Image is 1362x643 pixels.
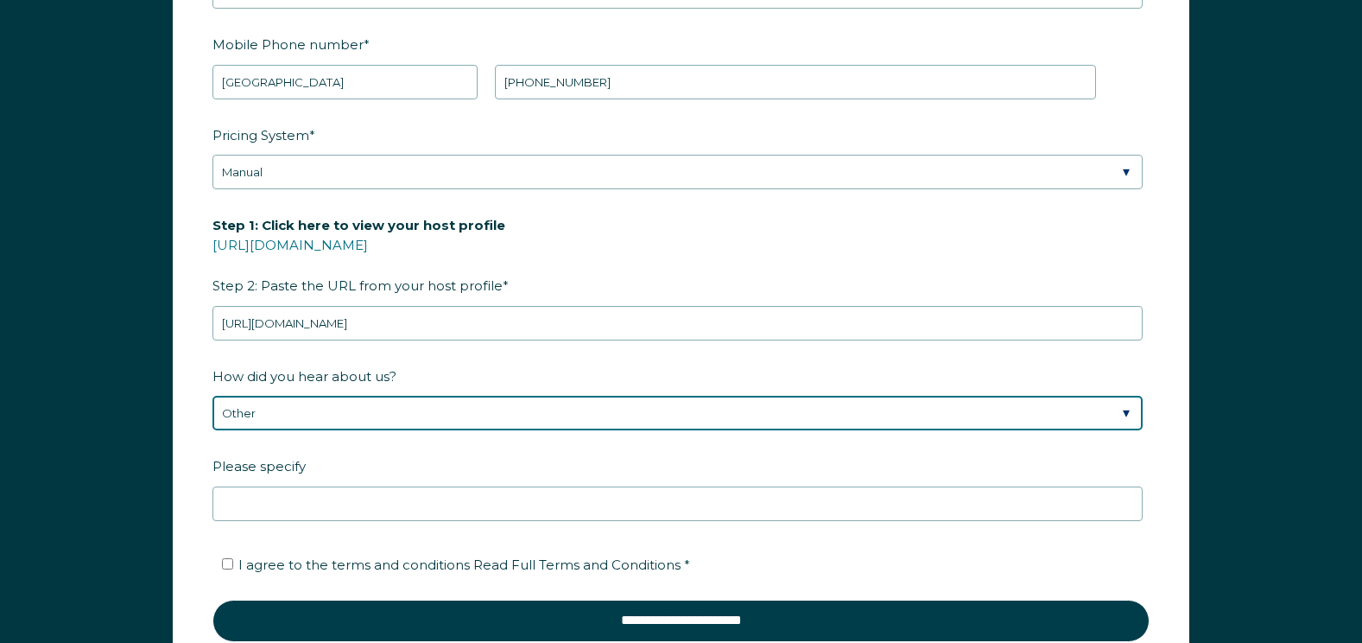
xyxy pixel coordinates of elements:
[470,557,684,573] a: Read Full Terms and Conditions
[212,453,306,480] span: Please specify
[212,31,364,58] span: Mobile Phone number
[212,363,396,390] span: How did you hear about us?
[473,557,681,573] span: Read Full Terms and Conditions
[212,237,368,253] a: [URL][DOMAIN_NAME]
[212,306,1143,341] input: airbnb.com/users/show/12345
[222,558,233,570] input: I agree to the terms and conditions Read Full Terms and Conditions *
[212,212,505,239] span: Step 1: Click here to view your host profile
[238,557,690,573] span: I agree to the terms and conditions
[212,122,309,149] span: Pricing System
[212,212,505,299] span: Step 2: Paste the URL from your host profile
